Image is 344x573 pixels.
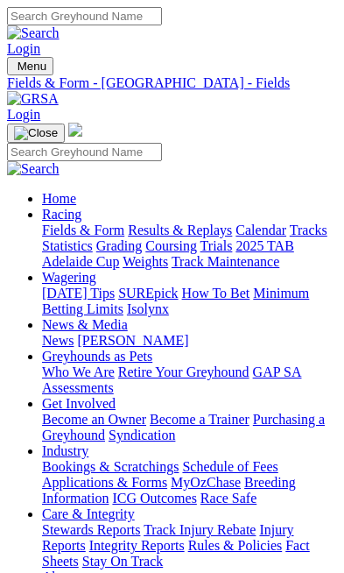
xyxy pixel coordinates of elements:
a: Fields & Form [42,223,124,237]
a: Wagering [42,270,96,285]
a: Coursing [145,238,197,253]
div: Get Involved [42,412,337,443]
button: Toggle navigation [7,124,65,143]
a: Isolynx [127,301,169,316]
a: Home [42,191,76,206]
span: Menu [18,60,46,73]
img: logo-grsa-white.png [68,123,82,137]
a: Racing [42,207,81,222]
a: Trials [200,238,233,253]
a: Become an Owner [42,412,146,427]
a: Track Maintenance [172,254,279,269]
div: News & Media [42,333,337,349]
div: Industry [42,459,337,506]
a: News & Media [42,317,128,332]
a: Fields & Form - [GEOGRAPHIC_DATA] - Fields [7,75,337,91]
a: How To Bet [182,286,250,301]
a: Results & Replays [128,223,232,237]
a: Purchasing a Greyhound [42,412,325,442]
a: Stewards Reports [42,522,140,537]
a: Care & Integrity [42,506,135,521]
a: Minimum Betting Limits [42,286,309,316]
a: Weights [123,254,168,269]
img: Search [7,25,60,41]
a: News [42,333,74,348]
input: Search [7,7,162,25]
a: Rules & Policies [188,538,283,553]
div: Racing [42,223,337,270]
img: Close [14,126,58,140]
a: Injury Reports [42,522,294,553]
a: ICG Outcomes [112,491,196,506]
a: Login [7,107,40,122]
a: Race Safe [200,491,256,506]
a: Who We Are [42,364,115,379]
img: Search [7,161,60,177]
a: 2025 TAB Adelaide Cup [42,238,294,269]
img: GRSA [7,91,59,107]
a: Stay On Track [82,554,163,569]
button: Toggle navigation [7,57,53,75]
a: Breeding Information [42,475,296,506]
a: Retire Your Greyhound [118,364,249,379]
a: Schedule of Fees [182,459,277,474]
a: Calendar [235,223,286,237]
input: Search [7,143,162,161]
a: Syndication [109,428,175,442]
a: Grading [96,238,142,253]
a: [DATE] Tips [42,286,115,301]
a: Tracks [290,223,327,237]
a: SUREpick [118,286,178,301]
div: Wagering [42,286,337,317]
div: Greyhounds as Pets [42,364,337,396]
a: Greyhounds as Pets [42,349,152,364]
a: [PERSON_NAME] [77,333,188,348]
a: Get Involved [42,396,116,411]
a: GAP SA Assessments [42,364,301,395]
a: Track Injury Rebate [144,522,256,537]
a: Become a Trainer [150,412,249,427]
div: Care & Integrity [42,522,337,569]
a: Bookings & Scratchings [42,459,179,474]
a: Login [7,41,40,56]
a: Applications & Forms [42,475,167,490]
a: MyOzChase [171,475,241,490]
a: Integrity Reports [89,538,185,553]
a: Fact Sheets [42,538,310,569]
a: Statistics [42,238,93,253]
a: Industry [42,443,88,458]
